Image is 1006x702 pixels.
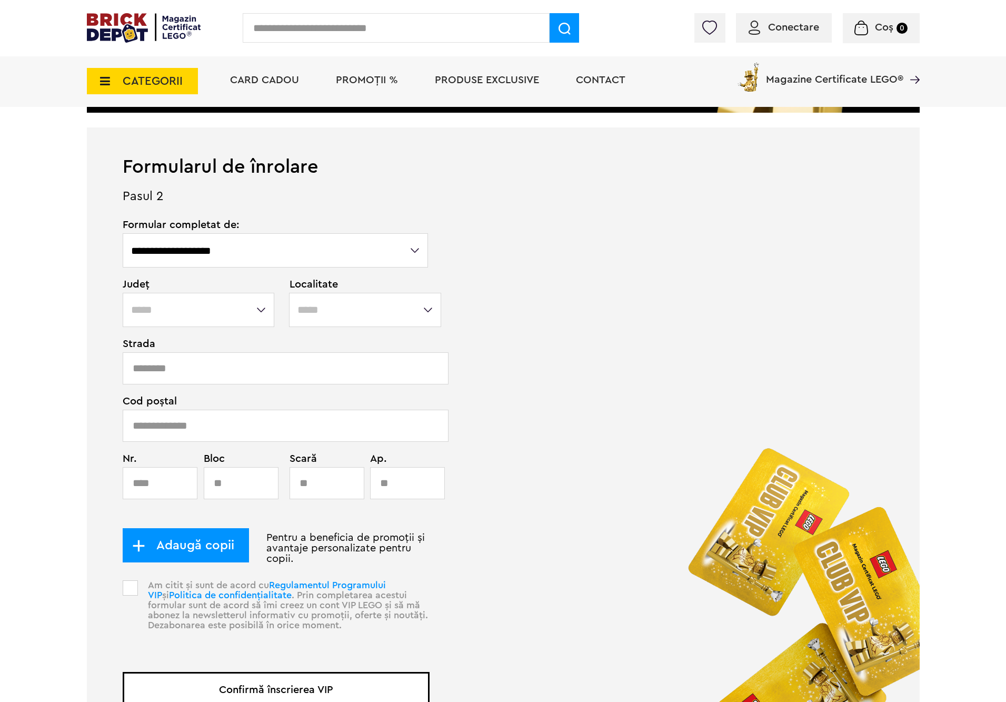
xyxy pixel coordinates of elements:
a: PROMOȚII % [336,75,398,85]
a: Magazine Certificate LEGO® [903,61,920,71]
span: Formular completat de: [123,220,430,230]
small: 0 [897,23,908,34]
a: Regulamentul Programului VIP [148,580,386,600]
span: Magazine Certificate LEGO® [766,61,903,85]
a: Produse exclusive [435,75,539,85]
a: Contact [576,75,625,85]
p: Pasul 2 [87,191,920,220]
a: Politica de confidențialitate [169,590,292,600]
span: Nr. [123,453,192,464]
span: Scară [290,453,345,464]
span: Județ [123,279,276,290]
span: Coș [875,22,893,33]
h1: Formularul de înrolare [87,127,920,176]
p: Am citit și sunt de acord cu și . Prin completarea acestui formular sunt de acord să îmi creez un... [141,580,430,648]
a: Card Cadou [230,75,299,85]
span: CATEGORII [123,75,183,87]
span: Ap. [370,453,414,464]
img: add_child [132,539,145,552]
a: Conectare [749,22,819,33]
span: Conectare [768,22,819,33]
span: Cod poștal [123,396,430,407]
span: Localitate [290,279,430,290]
span: Bloc [204,453,273,464]
span: Adaugă copii [145,539,234,551]
p: Pentru a beneficia de promoții și avantaje personalizate pentru copii. [123,532,430,564]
